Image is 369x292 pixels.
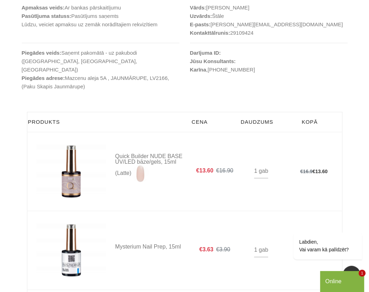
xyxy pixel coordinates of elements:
[216,246,230,252] s: €3.90
[303,169,312,174] span: 16.9
[237,112,278,132] th: Daudzums
[190,5,206,11] b: Vārds:
[278,112,342,132] th: Kopā
[315,169,327,174] span: 13.60
[22,5,65,11] b: Apmaksas veids:
[115,244,187,250] a: Mysterium Nail Prep, 15ml
[190,50,221,56] b: Darījuma ID:
[115,154,187,182] a: Quick Builder NUDE BASE UV/LED bāze/gels, 15ml (Latte)
[190,13,212,19] b: Uzvārds:
[199,246,216,253] span: €3.63
[190,30,230,36] b: Kontakttālrunis:
[313,169,315,174] span: €
[190,66,348,74] p: ,
[207,66,255,74] a: [PHONE_NUMBER]
[196,168,216,174] span: €13.60
[187,112,237,132] th: Cena
[320,270,365,292] iframe: chat widget
[271,169,365,267] iframe: chat widget
[190,21,211,27] b: E-pasts:
[22,13,71,19] b: Pasūtījuma statuss:
[300,169,313,174] s: €
[22,50,61,56] b: Piegādes veids:
[254,164,268,178] div: 1 gab
[216,168,233,174] s: €16.90
[22,75,65,81] b: Piegādes adrese:
[190,67,206,73] strong: Karīna
[254,243,268,257] div: 1 gab
[190,58,236,64] b: Jūsu Konsultants:
[27,112,187,132] th: Produkts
